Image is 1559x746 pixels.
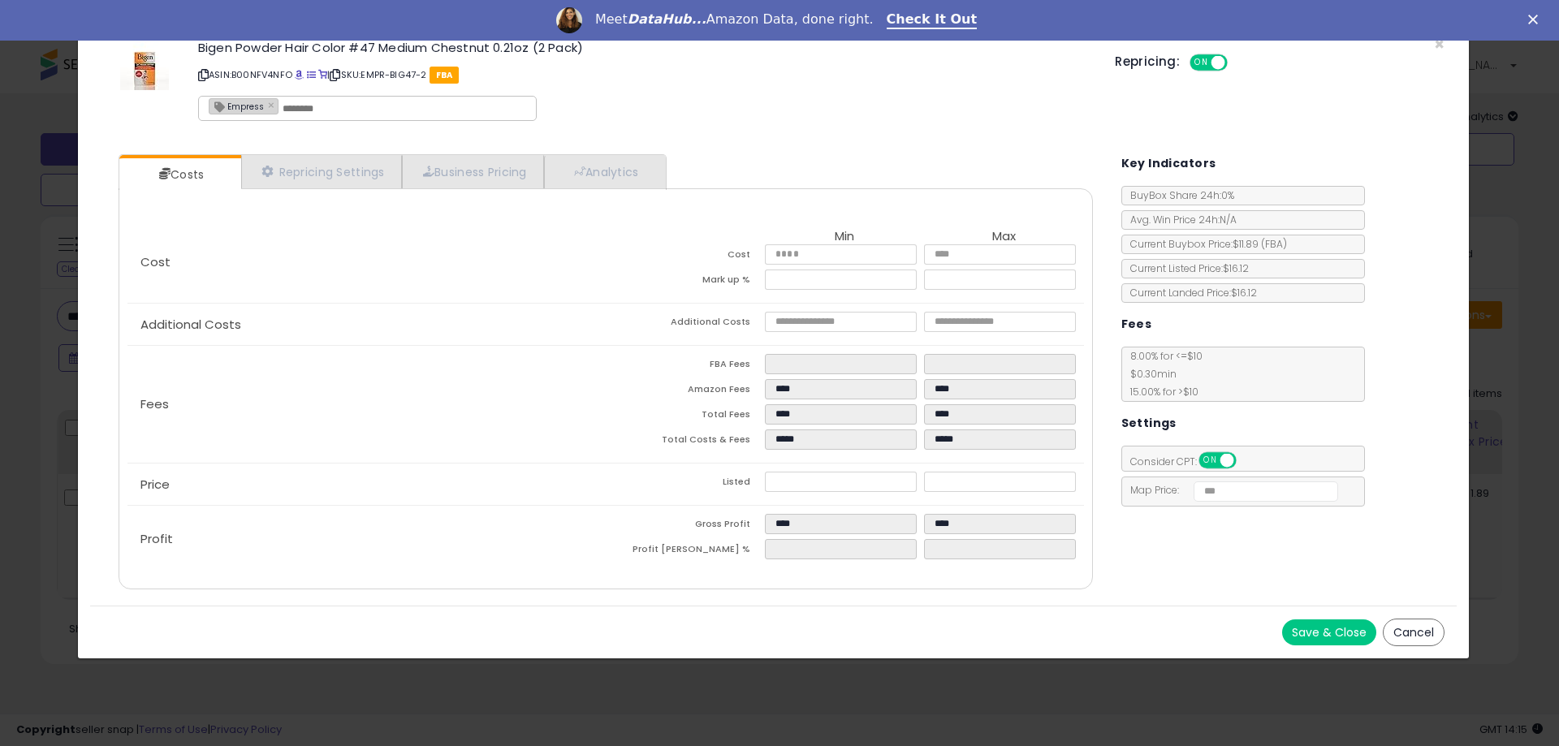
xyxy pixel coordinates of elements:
td: Amazon Fees [606,379,765,404]
span: Current Landed Price: $16.12 [1122,286,1257,300]
span: FBA [430,67,460,84]
i: DataHub... [628,11,706,27]
span: Consider CPT: [1122,455,1258,468]
td: Additional Costs [606,312,765,337]
p: Profit [127,533,606,545]
td: Profit [PERSON_NAME] % [606,539,765,564]
span: Current Listed Price: $16.12 [1122,261,1249,275]
h5: Key Indicators [1121,153,1216,174]
a: × [268,97,278,112]
span: $0.30 min [1122,367,1177,381]
a: Costs [119,158,240,191]
p: Additional Costs [127,318,606,331]
span: 15.00 % for > $10 [1122,385,1198,399]
a: Your listing only [318,68,327,81]
a: Analytics [544,155,664,188]
td: Gross Profit [606,514,765,539]
p: Price [127,478,606,491]
span: Avg. Win Price 24h: N/A [1122,213,1237,226]
p: Cost [127,256,606,269]
th: Min [765,230,924,244]
h3: Bigen Powder Hair Color #47 Medium Chestnut 0.21oz (2 Pack) [198,41,1090,54]
button: Cancel [1383,619,1445,646]
td: Total Fees [606,404,765,429]
td: Listed [606,472,765,497]
span: Empress [209,99,264,113]
button: Save & Close [1282,619,1376,645]
span: Map Price: [1122,483,1339,497]
a: Check It Out [887,11,978,29]
h5: Fees [1121,314,1152,334]
a: All offer listings [307,68,316,81]
span: $11.89 [1233,237,1287,251]
h5: Settings [1121,413,1177,433]
a: Repricing Settings [241,155,402,188]
td: Total Costs & Fees [606,429,765,455]
img: Profile image for Georgie [556,7,582,33]
span: ON [1200,454,1220,468]
div: Close [1528,15,1544,24]
span: 8.00 % for <= $10 [1122,349,1203,399]
span: ON [1191,56,1211,70]
td: FBA Fees [606,354,765,379]
th: Max [924,230,1083,244]
span: ( FBA ) [1261,237,1287,251]
span: BuyBox Share 24h: 0% [1122,188,1234,202]
div: Meet Amazon Data, done right. [595,11,874,28]
h5: Repricing: [1115,55,1180,68]
span: OFF [1225,56,1251,70]
a: Business Pricing [402,155,544,188]
td: Cost [606,244,765,270]
img: 41gQm0134ZL._SL60_.jpg [120,41,169,90]
span: Current Buybox Price: [1122,237,1287,251]
td: Mark up % [606,270,765,295]
p: Fees [127,398,606,411]
a: BuyBox page [295,68,304,81]
span: × [1434,32,1445,56]
p: ASIN: B00NFV4NFO | SKU: EMPR-BIG47-2 [198,62,1090,88]
span: OFF [1233,454,1259,468]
